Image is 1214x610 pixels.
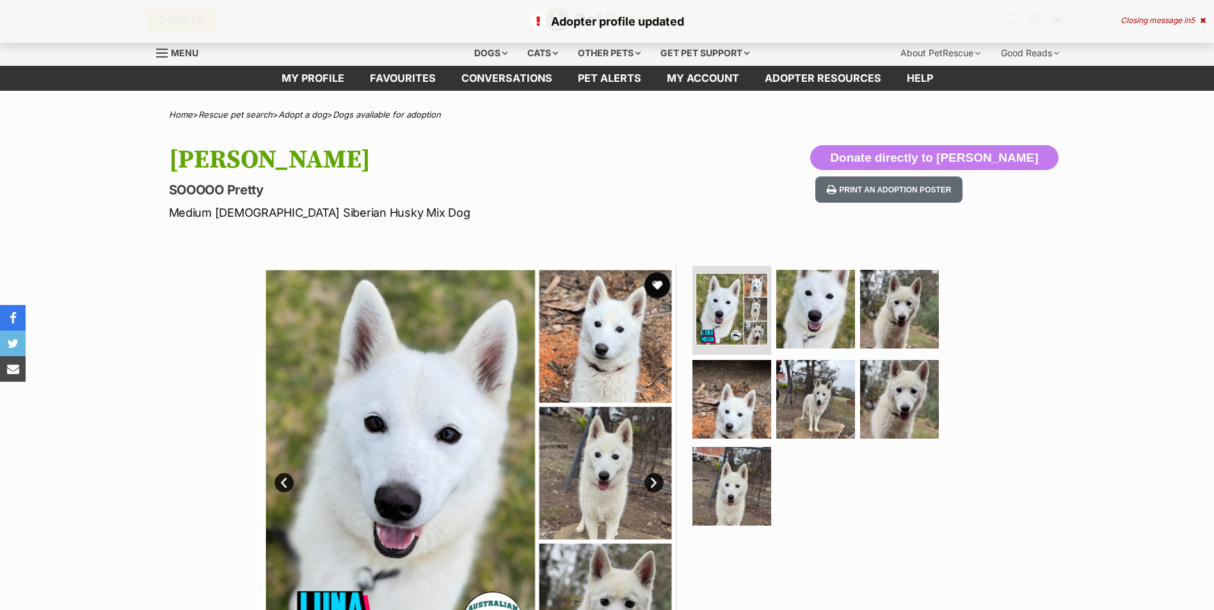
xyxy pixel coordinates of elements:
div: Cats [518,40,567,66]
a: Dogs available for adoption [333,109,441,120]
span: Menu [171,47,198,58]
a: My account [654,66,752,91]
span: 5 [1190,15,1195,25]
div: About PetRescue [891,40,989,66]
img: Photo of Luna Moon [776,270,855,348]
a: Next [644,473,664,492]
a: Rescue pet search [198,109,273,120]
a: Adopter resources [752,66,894,91]
img: Photo of Luna Moon [696,273,768,345]
div: Get pet support [651,40,758,66]
a: Menu [156,40,207,63]
a: My profile [269,66,357,91]
button: Donate directly to [PERSON_NAME] [810,145,1058,171]
button: favourite [644,272,670,298]
div: Good Reads [992,40,1068,66]
img: Photo of Luna Moon [860,270,939,348]
p: Adopter profile updated [13,13,1201,30]
a: Favourites [357,66,449,91]
a: Pet alerts [565,66,654,91]
a: Prev [275,473,294,492]
a: Help [894,66,946,91]
a: conversations [449,66,565,91]
button: Print an adoption poster [815,176,962,203]
div: Dogs [465,40,516,66]
h1: [PERSON_NAME] [169,145,710,175]
a: Home [169,109,193,120]
img: Photo of Luna Moon [692,360,771,439]
img: Photo of Luna Moon [692,447,771,526]
a: Adopt a dog [278,109,327,120]
p: SOOOOO Pretty [169,181,710,199]
img: Photo of Luna Moon [860,360,939,439]
div: Other pets [569,40,650,66]
img: Photo of Luna Moon [776,360,855,439]
p: Medium [DEMOGRAPHIC_DATA] Siberian Husky Mix Dog [169,204,710,221]
div: > > > [137,110,1078,120]
div: Closing message in [1121,16,1206,25]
